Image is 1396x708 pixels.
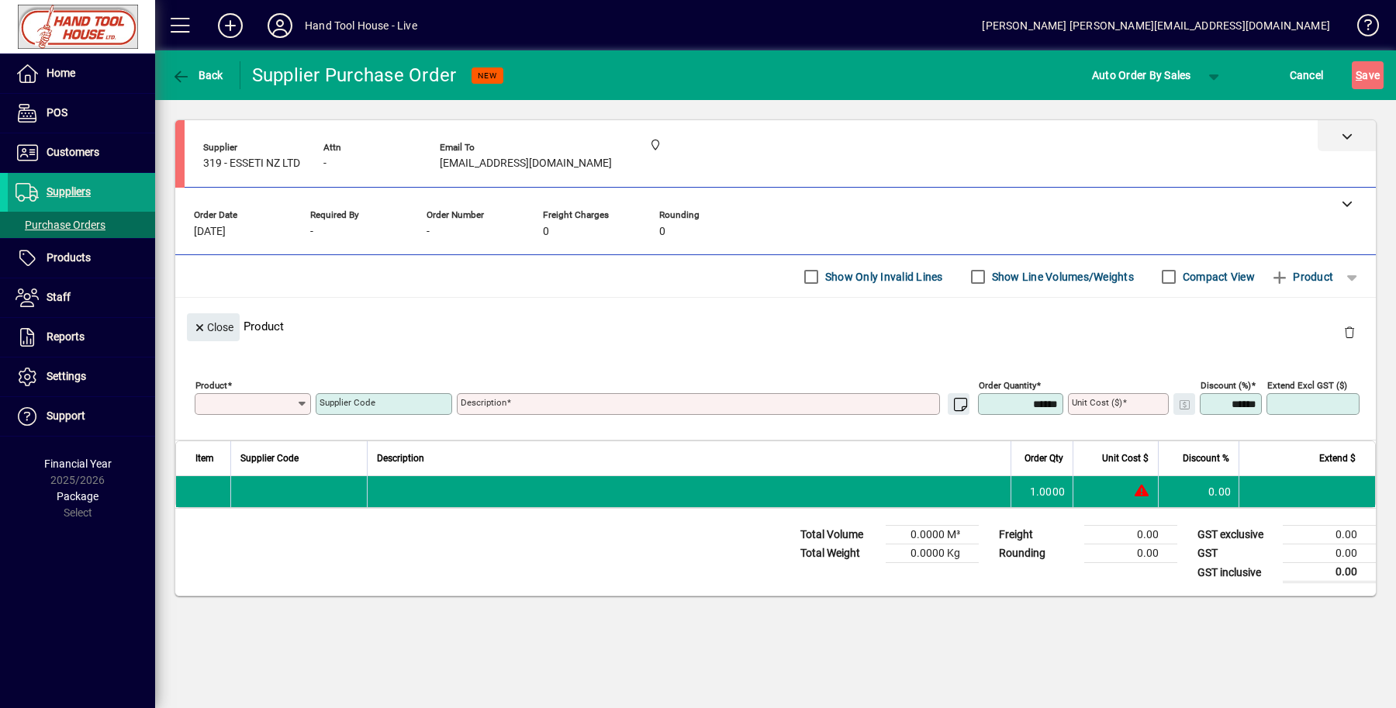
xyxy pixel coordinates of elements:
span: Item [195,450,214,467]
button: Profile [255,12,305,40]
mat-label: Unit Cost ($) [1072,397,1122,408]
app-page-header-button: Delete [1331,325,1368,339]
a: POS [8,94,155,133]
td: 0.00 [1283,563,1376,582]
app-page-header-button: Back [155,61,240,89]
button: Add [206,12,255,40]
mat-label: Discount (%) [1201,380,1251,391]
td: Rounding [991,544,1084,563]
button: Auto Order By Sales [1084,61,1199,89]
td: 0.00 [1084,526,1177,544]
td: 0.00 [1283,526,1376,544]
a: Knowledge Base [1346,3,1377,54]
button: Close [187,313,240,341]
span: [EMAIL_ADDRESS][DOMAIN_NAME] [440,157,612,170]
span: Description [377,450,424,467]
button: Back [168,61,227,89]
span: NEW [478,71,497,81]
td: 0.00 [1084,544,1177,563]
td: GST inclusive [1190,563,1283,582]
td: Total Volume [793,526,886,544]
button: Delete [1331,313,1368,351]
a: Purchase Orders [8,212,155,238]
span: Discount % [1183,450,1229,467]
a: Settings [8,357,155,396]
td: Total Weight [793,544,886,563]
span: S [1356,69,1362,81]
span: Supplier Code [240,450,299,467]
button: Cancel [1286,61,1328,89]
td: 0.0000 M³ [886,526,979,544]
span: Order Qty [1025,450,1063,467]
div: Hand Tool House - Live [305,13,417,38]
a: Reports [8,318,155,357]
span: Home [47,67,75,79]
span: - [323,157,327,170]
label: Show Line Volumes/Weights [989,269,1134,285]
span: 0 [543,226,549,238]
span: Package [57,490,98,503]
label: Show Only Invalid Lines [822,269,943,285]
label: Compact View [1180,269,1255,285]
td: 1.0000 [1011,476,1073,507]
a: Home [8,54,155,93]
span: ave [1356,63,1380,88]
span: Products [47,251,91,264]
span: POS [47,106,67,119]
td: 0.00 [1158,476,1239,507]
a: Staff [8,278,155,317]
app-page-header-button: Close [183,319,244,333]
a: Products [8,239,155,278]
mat-label: Order Quantity [979,380,1036,391]
td: 0.0000 Kg [886,544,979,563]
mat-label: Extend excl GST ($) [1267,380,1347,391]
span: Financial Year [44,458,112,470]
span: Customers [47,146,99,158]
span: 319 - ESSETI NZ LTD [203,157,300,170]
td: GST exclusive [1190,526,1283,544]
div: Product [175,298,1376,354]
span: Staff [47,291,71,303]
span: Cancel [1290,63,1324,88]
div: [PERSON_NAME] [PERSON_NAME][EMAIL_ADDRESS][DOMAIN_NAME] [982,13,1330,38]
a: Customers [8,133,155,172]
span: Suppliers [47,185,91,198]
mat-label: Supplier Code [320,397,375,408]
span: Reports [47,330,85,343]
span: Close [193,315,233,340]
span: Extend $ [1319,450,1356,467]
td: 0.00 [1283,544,1376,563]
td: Freight [991,526,1084,544]
span: - [310,226,313,238]
span: - [427,226,430,238]
div: Supplier Purchase Order [252,63,457,88]
span: Support [47,409,85,422]
span: Auto Order By Sales [1092,63,1191,88]
span: [DATE] [194,226,226,238]
span: Unit Cost $ [1102,450,1149,467]
span: Purchase Orders [16,219,105,231]
span: Back [171,69,223,81]
mat-label: Product [195,380,227,391]
a: Support [8,397,155,436]
button: Save [1352,61,1384,89]
mat-label: Description [461,397,506,408]
td: GST [1190,544,1283,563]
span: Settings [47,370,86,382]
span: 0 [659,226,665,238]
